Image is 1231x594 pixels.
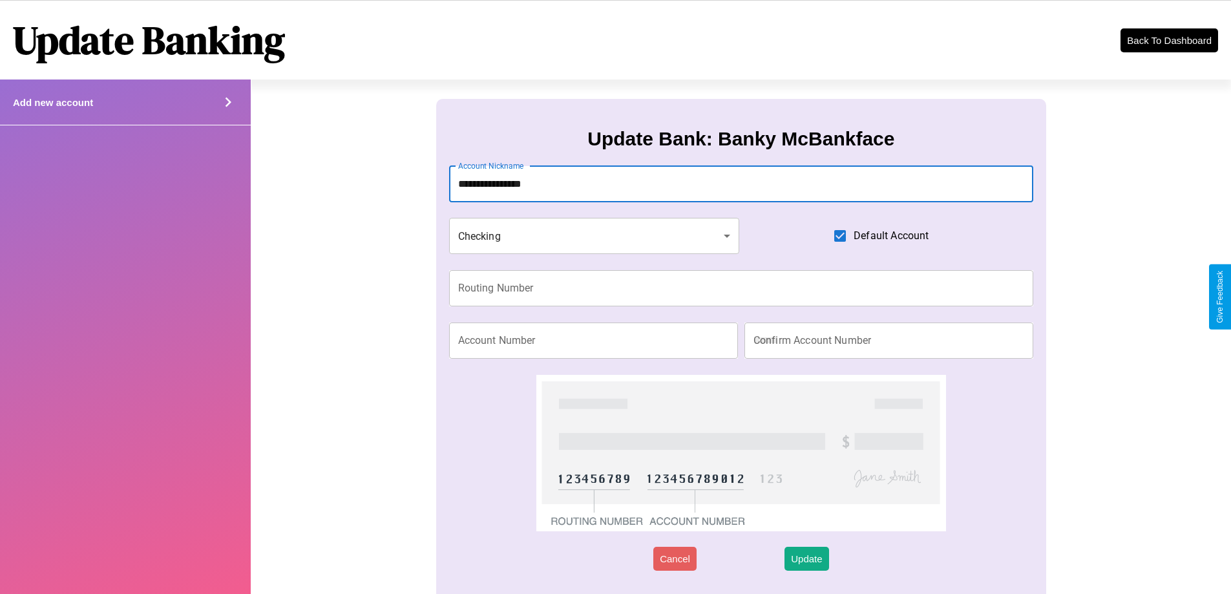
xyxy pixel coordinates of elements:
img: check [536,375,945,531]
button: Back To Dashboard [1121,28,1218,52]
h1: Update Banking [13,14,285,67]
button: Update [784,547,828,571]
button: Cancel [653,547,697,571]
span: Default Account [854,228,929,244]
h4: Add new account [13,97,93,108]
div: Checking [449,218,740,254]
label: Account Nickname [458,160,524,171]
div: Give Feedback [1215,271,1225,323]
h3: Update Bank: Banky McBankface [587,128,894,150]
